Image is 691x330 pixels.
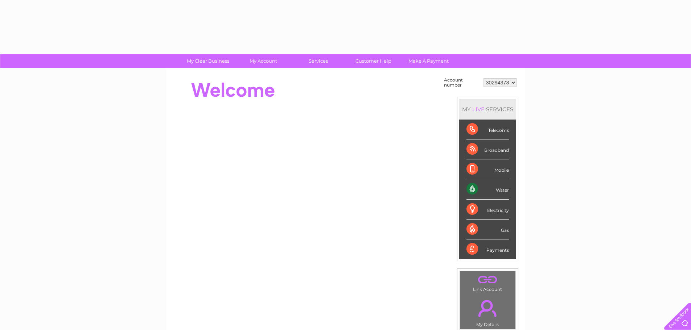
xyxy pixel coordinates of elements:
div: Gas [466,220,509,239]
a: My Clear Business [178,54,238,68]
div: LIVE [471,106,486,113]
div: MY SERVICES [459,99,516,120]
td: My Details [460,294,516,329]
td: Link Account [460,271,516,294]
div: Water [466,179,509,199]
div: Telecoms [466,120,509,139]
a: Services [288,54,348,68]
a: Customer Help [344,54,403,68]
a: . [462,273,514,286]
div: Broadband [466,139,509,159]
div: Mobile [466,159,509,179]
div: Electricity [466,200,509,220]
a: . [462,296,514,321]
div: Payments [466,239,509,259]
a: My Account [233,54,293,68]
a: Make A Payment [399,54,458,68]
td: Account number [442,76,482,89]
